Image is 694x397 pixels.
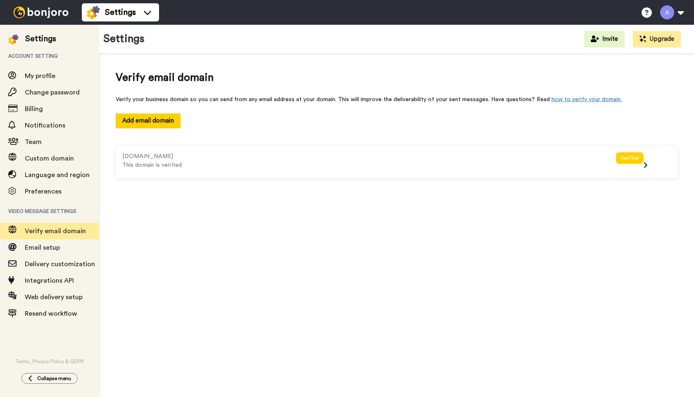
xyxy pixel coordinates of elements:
[103,33,145,45] h1: Settings
[25,122,65,129] span: Notifications
[25,155,74,162] span: Custom domain
[551,97,622,102] a: how to verify your domain.
[25,261,95,267] span: Delivery customization
[25,294,83,300] span: Web delivery setup
[105,7,136,18] span: Settings
[25,73,55,79] span: My profile
[616,152,644,164] div: Verified
[633,31,681,47] button: Upgrade
[25,106,43,112] span: Billing
[25,277,74,284] span: Integrations API
[21,373,78,384] button: Collapse menu
[122,152,616,161] div: [DOMAIN_NAME]
[87,6,100,19] img: settings-colored.svg
[116,113,181,128] button: Add email domain
[25,33,56,45] div: Settings
[25,89,80,96] span: Change password
[116,95,677,104] div: Verify your business domain so you can send from any email address at your domain. This will impr...
[37,375,71,382] span: Collapse menu
[25,310,77,317] span: Resend workflow
[25,139,42,145] span: Team
[584,31,625,47] button: Invite
[10,7,72,18] img: bj-logo-header-white.svg
[122,161,616,170] p: This domain is verified.
[8,34,19,45] img: settings-colored.svg
[25,172,90,178] span: Language and region
[122,153,671,159] a: [DOMAIN_NAME]This domain is verified.Verified
[116,70,677,85] span: Verify email domain
[25,228,86,234] span: Verify email domain
[25,188,62,195] span: Preferences
[25,244,60,251] span: Email setup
